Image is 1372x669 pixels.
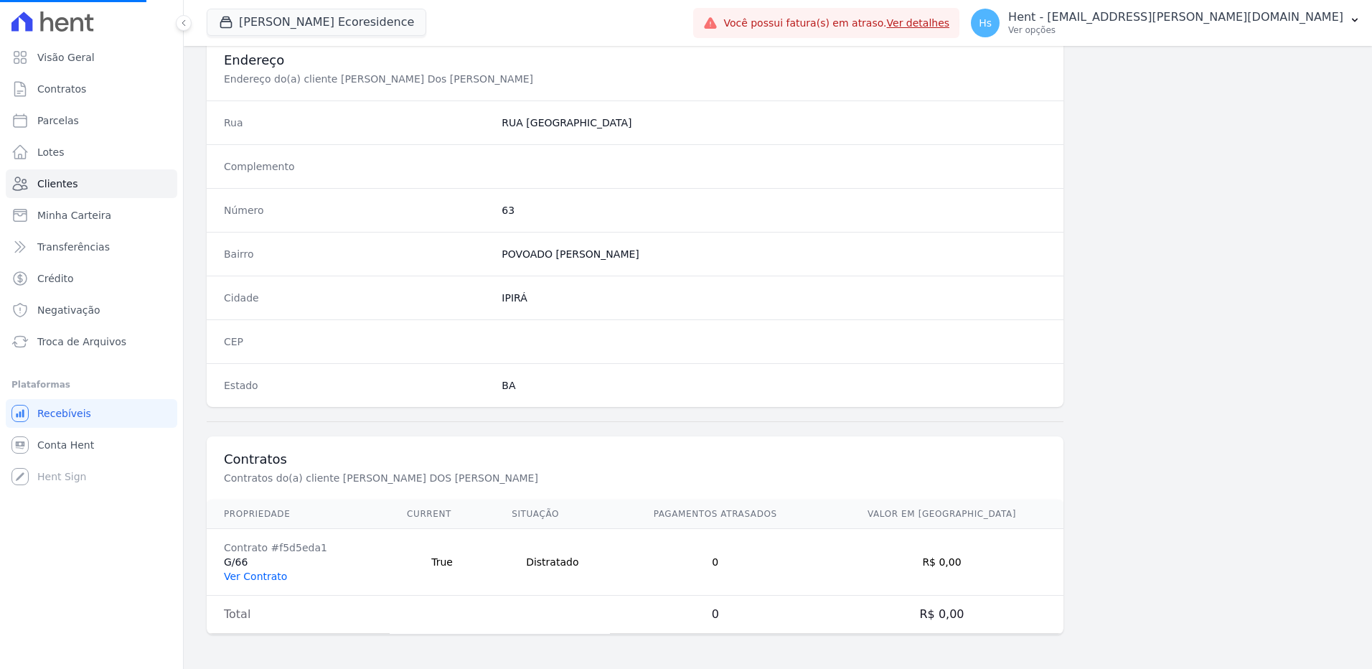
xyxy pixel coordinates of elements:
[224,72,706,86] p: Endereço do(a) cliente [PERSON_NAME] Dos [PERSON_NAME]
[494,500,610,529] th: Situação
[502,291,1046,305] dd: IPIRÁ
[224,159,490,174] dt: Complemento
[502,247,1046,261] dd: POVOADO [PERSON_NAME]
[37,177,77,191] span: Clientes
[887,17,950,29] a: Ver detalhes
[6,233,177,261] a: Transferências
[37,113,79,128] span: Parcelas
[6,138,177,167] a: Lotes
[1008,24,1343,36] p: Ver opções
[6,169,177,198] a: Clientes
[224,451,1046,468] h3: Contratos
[37,438,94,452] span: Conta Hent
[207,500,390,529] th: Propriedade
[723,16,949,31] span: Você possui fatura(s) em atraso.
[224,378,490,393] dt: Estado
[224,571,287,582] a: Ver Contrato
[610,529,820,596] td: 0
[502,203,1046,217] dd: 63
[959,3,1372,43] button: Hs Hent - [EMAIL_ADDRESS][PERSON_NAME][DOMAIN_NAME] Ver opções
[610,596,820,634] td: 0
[610,500,820,529] th: Pagamentos Atrasados
[207,596,390,634] td: Total
[6,201,177,230] a: Minha Carteira
[37,303,100,317] span: Negativação
[820,529,1063,596] td: R$ 0,00
[6,399,177,428] a: Recebíveis
[37,406,91,421] span: Recebíveis
[6,431,177,459] a: Conta Hent
[224,334,490,349] dt: CEP
[390,500,494,529] th: Current
[502,378,1046,393] dd: BA
[6,296,177,324] a: Negativação
[224,116,490,130] dt: Rua
[37,145,65,159] span: Lotes
[37,82,86,96] span: Contratos
[979,18,992,28] span: Hs
[37,271,74,286] span: Crédito
[6,106,177,135] a: Parcelas
[37,240,110,254] span: Transferências
[224,203,490,217] dt: Número
[502,116,1046,130] dd: RUA [GEOGRAPHIC_DATA]
[224,471,706,485] p: Contratos do(a) cliente [PERSON_NAME] DOS [PERSON_NAME]
[37,208,111,223] span: Minha Carteira
[224,247,490,261] dt: Bairro
[820,500,1063,529] th: Valor em [GEOGRAPHIC_DATA]
[6,327,177,356] a: Troca de Arquivos
[494,529,610,596] td: Distratado
[37,50,95,65] span: Visão Geral
[207,9,426,36] button: [PERSON_NAME] Ecoresidence
[6,75,177,103] a: Contratos
[1008,10,1343,24] p: Hent - [EMAIL_ADDRESS][PERSON_NAME][DOMAIN_NAME]
[6,264,177,293] a: Crédito
[820,596,1063,634] td: R$ 0,00
[207,529,390,596] td: G/66
[37,334,126,349] span: Troca de Arquivos
[11,376,171,393] div: Plataformas
[224,52,1046,69] h3: Endereço
[224,291,490,305] dt: Cidade
[6,43,177,72] a: Visão Geral
[224,541,372,555] div: Contrato #f5d5eda1
[390,529,494,596] td: True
